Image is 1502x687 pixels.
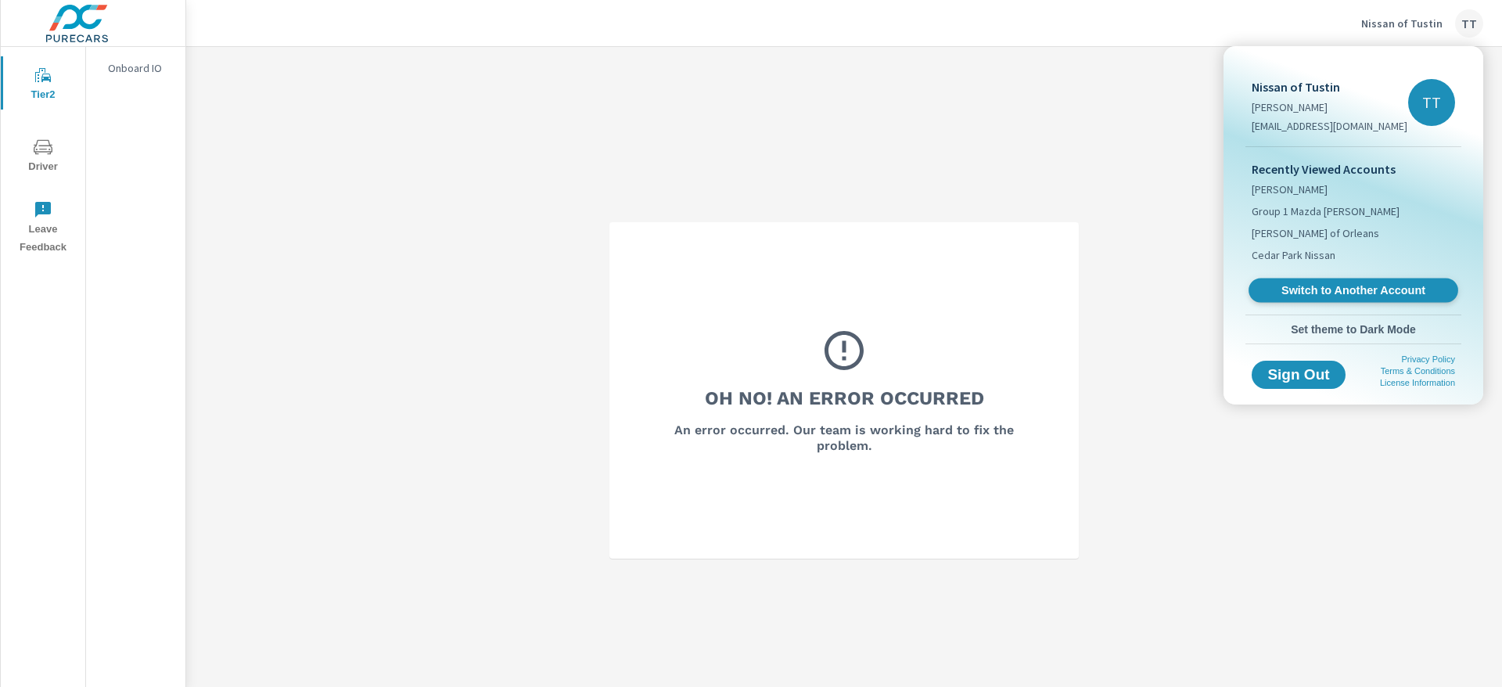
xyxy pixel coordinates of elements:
button: Set theme to Dark Mode [1245,315,1461,343]
button: Sign Out [1252,361,1346,389]
span: Switch to Another Account [1257,283,1449,298]
span: [PERSON_NAME] [1252,182,1328,197]
p: Recently Viewed Accounts [1252,160,1455,178]
span: Set theme to Dark Mode [1252,322,1455,336]
a: License Information [1380,378,1455,387]
span: Cedar Park Nissan [1252,247,1335,263]
span: Group 1 Mazda [PERSON_NAME] [1252,203,1400,219]
a: Switch to Another Account [1249,279,1458,303]
div: TT [1408,79,1455,126]
p: [EMAIL_ADDRESS][DOMAIN_NAME] [1252,118,1407,134]
span: [PERSON_NAME] of Orleans [1252,225,1379,241]
p: Nissan of Tustin [1252,77,1407,96]
a: Terms & Conditions [1381,366,1455,376]
a: Privacy Policy [1402,354,1455,364]
span: Sign Out [1264,368,1333,382]
p: [PERSON_NAME] [1252,99,1407,115]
